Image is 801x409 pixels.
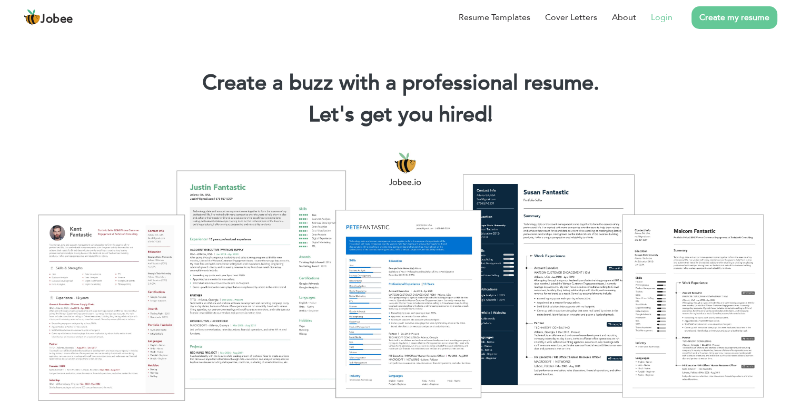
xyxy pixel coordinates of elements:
[24,9,41,26] img: jobee.io
[612,11,636,24] a: About
[651,11,673,24] a: Login
[545,11,597,24] a: Cover Letters
[24,9,73,26] a: Jobee
[16,101,785,129] h2: Let's
[41,14,73,25] span: Jobee
[459,11,530,24] a: Resume Templates
[16,70,785,97] h1: Create a buzz with a professional resume.
[360,100,493,129] span: get you hired!
[488,100,492,129] span: |
[691,6,777,29] a: Create my resume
